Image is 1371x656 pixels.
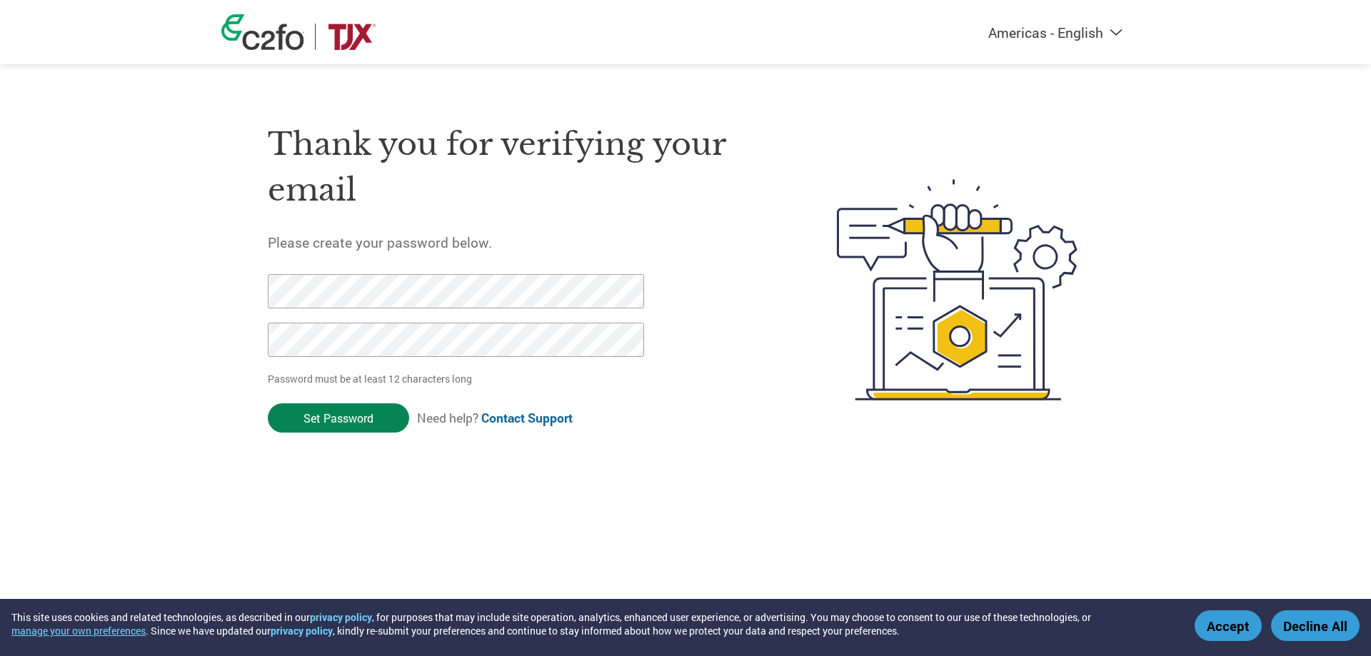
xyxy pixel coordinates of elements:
p: Password must be at least 12 characters long [268,371,649,386]
div: This site uses cookies and related technologies, as described in our , for purposes that may incl... [11,610,1174,637]
h1: Thank you for verifying your email [268,121,769,213]
a: privacy policy [271,624,333,637]
a: Contact Support [481,410,573,426]
input: Set Password [268,403,409,433]
img: c2fo logo [221,14,304,50]
img: TJX [326,24,378,50]
a: privacy policy [310,610,372,624]
button: Accept [1195,610,1262,641]
button: manage your own preferences [11,624,146,637]
span: Need help? [417,410,573,426]
button: Decline All [1271,610,1360,641]
h5: Please create your password below. [268,233,769,251]
img: create-password [811,101,1104,479]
